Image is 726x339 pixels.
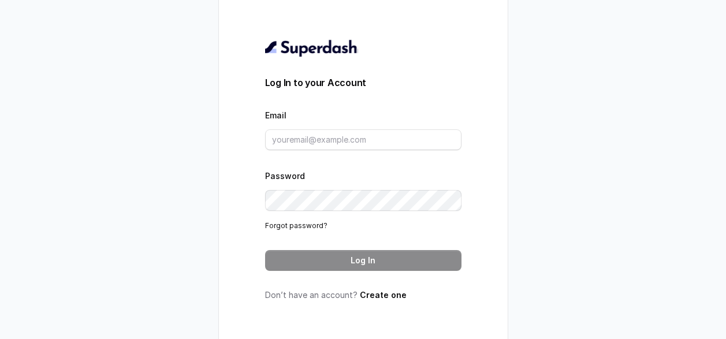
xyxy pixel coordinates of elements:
label: Email [265,110,286,120]
a: Create one [360,290,407,300]
img: light.svg [265,39,358,57]
button: Log In [265,250,461,271]
label: Password [265,171,305,181]
a: Forgot password? [265,221,327,230]
input: youremail@example.com [265,129,461,150]
h3: Log In to your Account [265,76,461,90]
p: Don’t have an account? [265,289,461,301]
